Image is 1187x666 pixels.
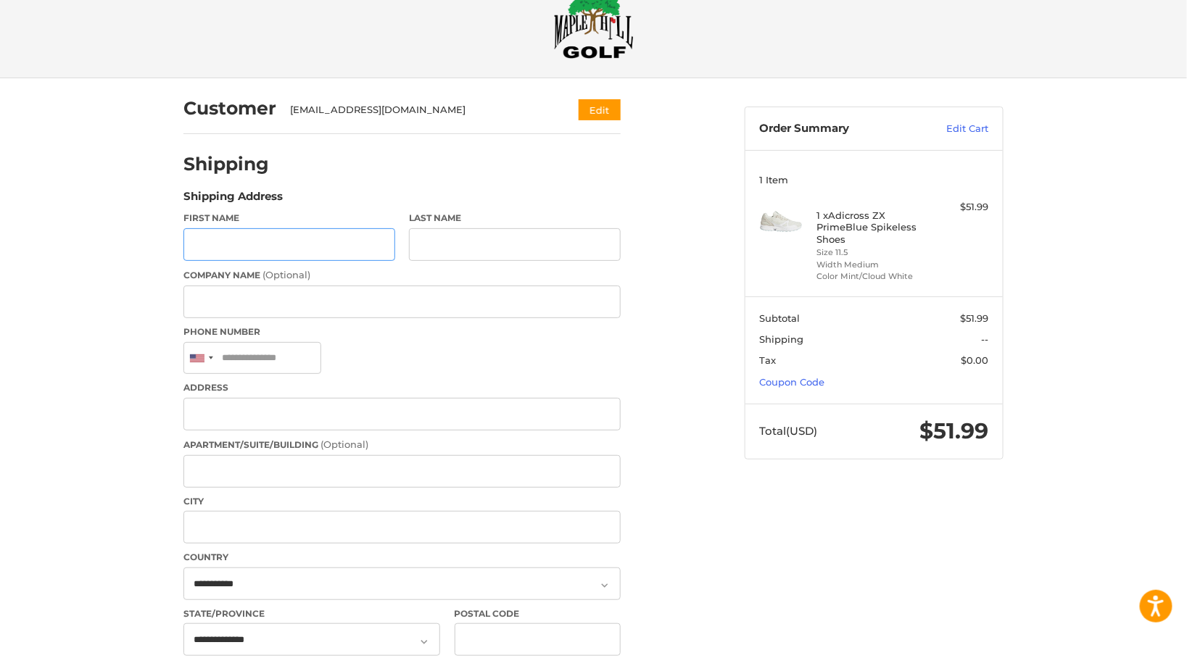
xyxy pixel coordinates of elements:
label: Company Name [183,268,621,283]
legend: Shipping Address [183,188,283,212]
h2: Shipping [183,153,269,175]
span: Total (USD) [760,424,818,438]
label: Postal Code [455,607,621,620]
button: Edit [579,99,621,120]
span: $51.99 [920,417,989,444]
li: Size 11.5 [817,246,928,259]
div: $51.99 [932,200,989,215]
label: Phone Number [183,325,621,338]
span: Shipping [760,333,804,345]
a: Edit Cart [916,122,989,136]
h3: Order Summary [760,122,916,136]
h3: 1 Item [760,174,989,186]
div: [EMAIL_ADDRESS][DOMAIN_NAME] [291,103,551,117]
label: City [183,495,621,508]
label: First Name [183,212,395,225]
label: Last Name [409,212,621,225]
span: -- [982,333,989,345]
span: Subtotal [760,312,801,324]
a: Coupon Code [760,376,825,388]
h2: Customer [183,97,276,120]
li: Color Mint/Cloud White [817,270,928,283]
li: Width Medium [817,259,928,271]
iframe: Google Customer Reviews [1067,627,1187,666]
span: $0.00 [961,354,989,366]
label: Apartment/Suite/Building [183,438,621,452]
small: (Optional) [262,269,310,280]
h4: 1 x Adicross ZX PrimeBlue Spikeless Shoes [817,209,928,245]
div: United States: +1 [184,343,218,374]
span: Tax [760,354,777,366]
label: State/Province [183,607,440,620]
small: (Optional) [320,438,368,450]
label: Address [183,381,621,394]
label: Country [183,551,621,564]
span: $51.99 [961,312,989,324]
